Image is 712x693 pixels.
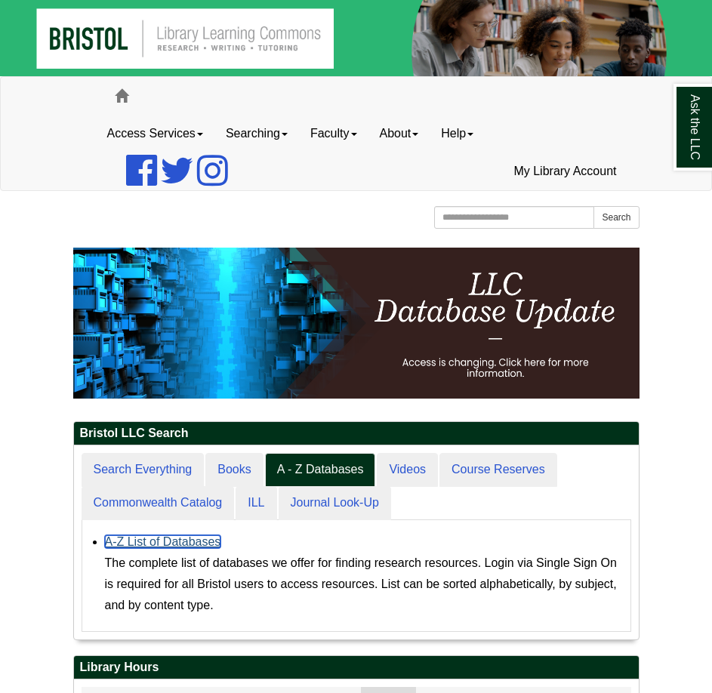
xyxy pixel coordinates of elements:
div: The complete list of databases we offer for finding research resources. Login via Single Sign On ... [105,553,623,616]
a: My Library Account [502,152,627,190]
a: Journal Look-Up [279,486,391,520]
a: Searching [214,115,299,152]
a: Access Services [96,115,214,152]
a: A-Z List of Databases [105,535,221,548]
a: Course Reserves [439,453,557,487]
a: Faculty [299,115,368,152]
a: Books [205,453,263,487]
h2: Library Hours [74,656,639,679]
h2: Bristol LLC Search [74,422,639,445]
a: Search Everything [82,453,205,487]
a: Commonwealth Catalog [82,486,235,520]
a: Help [430,115,485,152]
img: HTML tutorial [73,248,640,399]
a: ILL [236,486,276,520]
a: A - Z Databases [265,453,376,487]
a: About [368,115,430,152]
button: Search [593,206,639,229]
a: Videos [377,453,438,487]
